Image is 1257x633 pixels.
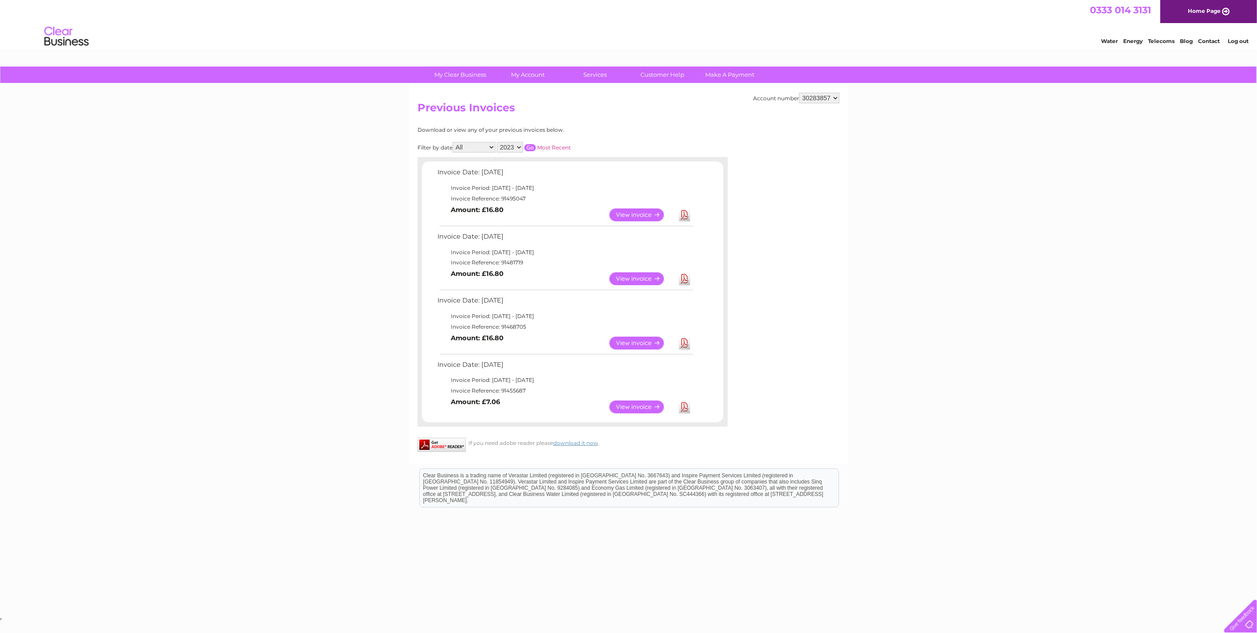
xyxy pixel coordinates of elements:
div: If you need adobe reader please . [418,438,728,446]
img: logo.png [44,23,89,50]
a: Download [679,337,690,350]
td: Invoice Reference: 91468705 [435,322,695,332]
a: View [609,401,675,413]
a: My Clear Business [424,67,497,83]
b: Amount: £16.80 [451,270,504,278]
td: Invoice Period: [DATE] - [DATE] [435,375,695,385]
td: Invoice Date: [DATE] [435,359,695,375]
a: Download [679,401,690,413]
a: View [609,208,675,221]
a: Log out [1228,38,1249,44]
a: Download [679,208,690,221]
td: Invoice Reference: 91481719 [435,257,695,268]
b: Amount: £16.80 [451,206,504,214]
td: Invoice Reference: 91455687 [435,385,695,396]
a: Most Recent [537,144,571,151]
h2: Previous Invoices [418,102,839,118]
td: Invoice Period: [DATE] - [DATE] [435,183,695,193]
div: Account number [753,93,839,103]
a: download it now [553,440,598,446]
td: Invoice Date: [DATE] [435,166,695,183]
a: View [609,272,675,285]
div: Download or view any of your previous invoices below. [418,127,650,133]
b: Amount: £7.06 [451,398,500,406]
a: Contact [1198,38,1220,44]
div: Clear Business is a trading name of Verastar Limited (registered in [GEOGRAPHIC_DATA] No. 3667643... [420,5,839,43]
td: Invoice Reference: 91495047 [435,193,695,204]
a: Water [1101,38,1118,44]
td: Invoice Date: [DATE] [435,231,695,247]
td: Invoice Period: [DATE] - [DATE] [435,247,695,258]
a: View [609,337,675,350]
a: My Account [492,67,565,83]
a: Customer Help [626,67,699,83]
a: Blog [1180,38,1193,44]
a: 0333 014 3131 [1090,4,1151,16]
a: Make A Payment [694,67,767,83]
div: Filter by date [418,142,650,153]
a: Services [559,67,632,83]
td: Invoice Date: [DATE] [435,295,695,311]
a: Download [679,272,690,285]
b: Amount: £16.80 [451,334,504,342]
td: Invoice Period: [DATE] - [DATE] [435,311,695,322]
a: Telecoms [1148,38,1175,44]
a: Energy [1123,38,1143,44]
